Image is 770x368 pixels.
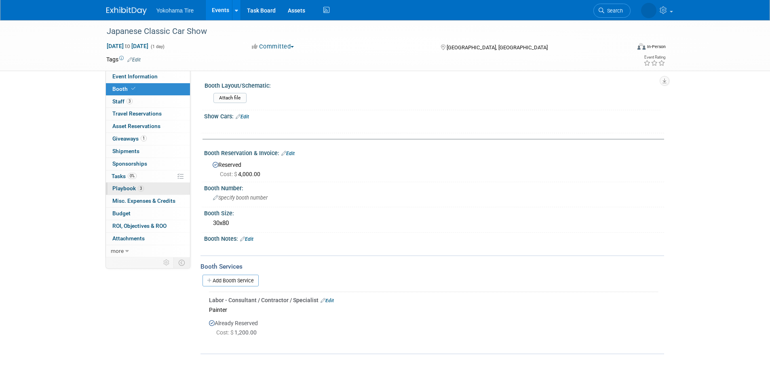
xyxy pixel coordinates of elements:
span: Cost: $ [216,329,234,336]
span: Budget [112,210,131,217]
span: Travel Reservations [112,110,162,117]
td: Tags [106,55,141,63]
span: 4,000.00 [220,171,264,177]
span: 3 [127,98,133,104]
a: Playbook3 [106,183,190,195]
div: Booth Number: [204,182,664,192]
div: Labor - Consultant / Contractor / Specialist [209,296,658,304]
a: Budget [106,208,190,220]
button: Committed [249,42,297,51]
span: ROI, Objectives & ROO [112,223,167,229]
span: Staff [112,98,133,105]
div: Booth Size: [204,207,664,217]
a: Misc. Expenses & Credits [106,195,190,207]
a: Edit [321,298,334,303]
td: Toggle Event Tabs [173,257,190,268]
span: (1 day) [150,44,165,49]
a: Asset Reservations [106,120,190,132]
a: Edit [236,114,249,120]
img: ExhibitDay [106,7,147,15]
a: Tasks0% [106,170,190,183]
div: 30x80 [210,217,658,229]
span: Attachments [112,235,145,242]
div: Booth Reservation & Invoice: [204,147,664,158]
span: to [124,43,131,49]
span: Giveaways [112,135,147,142]
a: more [106,245,190,257]
a: Travel Reservations [106,108,190,120]
a: Booth [106,83,190,95]
a: Add Booth Service [203,275,259,286]
a: Attachments [106,233,190,245]
span: [GEOGRAPHIC_DATA], [GEOGRAPHIC_DATA] [447,44,548,50]
span: Search [604,8,623,14]
div: Painter [209,304,658,315]
i: Booth reservation complete [131,86,135,91]
span: Specify booth number [213,195,268,201]
div: Show Cars: [204,110,664,121]
span: Sponsorships [112,160,147,167]
div: Reserved [210,159,658,178]
div: Already Reserved [209,315,658,344]
a: Event Information [106,71,190,83]
span: 1 [141,135,147,141]
div: Booth Layout/Schematic: [205,80,660,90]
span: 1,200.00 [216,329,260,336]
a: Edit [127,57,141,63]
span: 3 [138,185,144,191]
span: [DATE] [DATE] [106,42,149,50]
span: Event Information [112,73,158,80]
a: Edit [240,236,253,242]
span: Booth [112,86,137,92]
a: Staff3 [106,96,190,108]
a: Giveaways1 [106,133,190,145]
span: 0% [128,173,137,179]
a: Sponsorships [106,158,190,170]
div: Booth Notes: [204,233,664,243]
span: more [111,248,124,254]
a: ROI, Objectives & ROO [106,220,190,232]
span: Cost: $ [220,171,238,177]
img: Format-Inperson.png [637,43,646,50]
span: Shipments [112,148,139,154]
img: GEOFF DUNIVIN [641,3,656,18]
div: Japanese Classic Car Show [104,24,618,39]
a: Shipments [106,145,190,158]
div: Event Rating [643,55,665,59]
div: Booth Services [200,262,664,271]
span: Tasks [112,173,137,179]
span: Playbook [112,185,144,191]
a: Edit [281,151,295,156]
div: In-Person [647,44,666,50]
a: Search [593,4,631,18]
span: Asset Reservations [112,123,160,129]
span: Misc. Expenses & Credits [112,198,175,204]
span: Yokohama Tire [156,7,194,14]
div: Event Format [583,42,666,54]
td: Personalize Event Tab Strip [160,257,174,268]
